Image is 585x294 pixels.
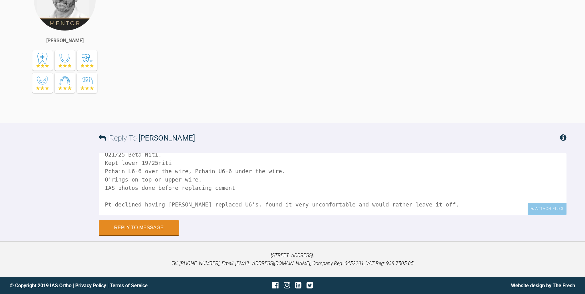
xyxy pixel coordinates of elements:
a: Terms of Service [110,283,148,288]
div: © Copyright 2019 IAS Ortho | | [10,282,198,290]
a: Privacy Policy [75,283,106,288]
h3: Reply To [99,132,195,144]
div: [PERSON_NAME] [46,37,84,45]
span: [PERSON_NAME] [138,134,195,142]
button: Reply to Message [99,220,179,235]
div: Attach Files [528,203,566,215]
p: [STREET_ADDRESS]. Tel: [PHONE_NUMBER], Email: [EMAIL_ADDRESS][DOMAIN_NAME], Company Reg: 6452201,... [10,251,575,267]
textarea: Removed pink Fuji U6's (used small rose head to clean fissues) U21/25 Beta Niti. Kept lower 19/25... [99,153,566,215]
a: Website design by The Fresh [511,283,575,288]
